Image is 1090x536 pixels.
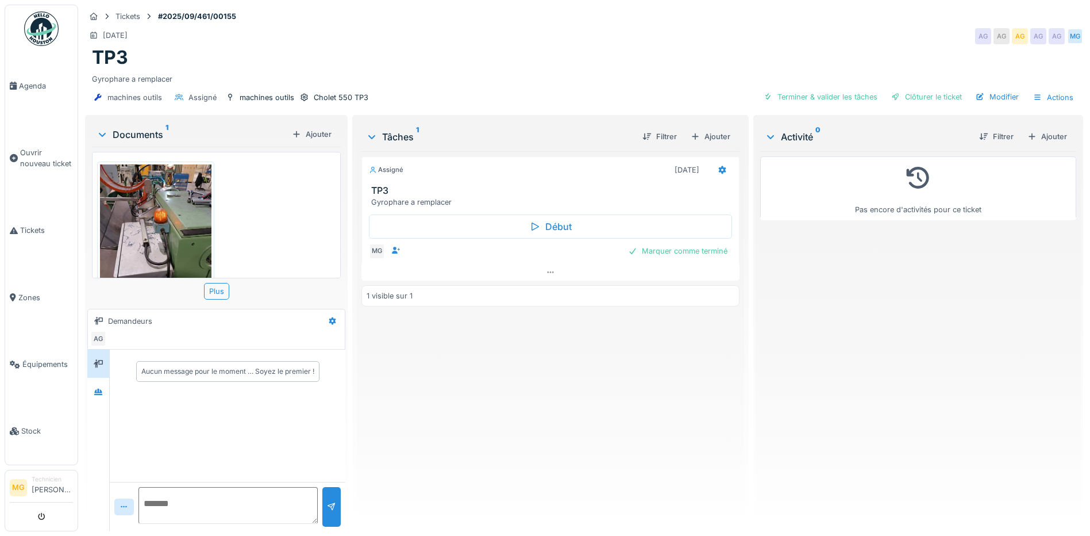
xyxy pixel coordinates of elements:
[369,165,403,175] div: Assigné
[5,398,78,465] a: Stock
[5,197,78,264] a: Tickets
[20,225,73,236] span: Tickets
[5,52,78,119] a: Agenda
[623,243,732,259] div: Marquer comme terminé
[993,28,1010,44] div: AG
[366,130,633,144] div: Tâches
[18,292,73,303] span: Zones
[367,290,413,301] div: 1 visible sur 1
[1030,28,1046,44] div: AG
[100,164,211,313] img: jbvzm3g8815wnmaw3rt93hi06ew8
[21,426,73,437] span: Stock
[90,331,106,347] div: AG
[19,81,73,91] span: Agenda
[815,130,821,144] sup: 0
[371,197,734,208] div: Gyrophare a remplacer
[103,30,128,41] div: [DATE]
[22,359,73,370] span: Équipements
[1049,28,1065,44] div: AG
[20,147,73,169] span: Ouvrir nouveau ticket
[369,215,732,239] div: Début
[971,89,1023,105] div: Modifier
[369,243,385,259] div: MG
[97,128,287,141] div: Documents
[1028,89,1079,106] div: Actions
[108,316,152,327] div: Demandeurs
[371,185,734,196] h3: TP3
[887,89,966,105] div: Clôturer le ticket
[141,366,314,377] div: Aucun message pour le moment … Soyez le premier !
[5,119,78,197] a: Ouvrir nouveau ticket
[5,264,78,331] a: Zones
[765,130,970,144] div: Activité
[188,92,217,103] div: Assigné
[92,47,128,68] h1: TP3
[1067,28,1083,44] div: MG
[107,92,162,103] div: machines outils
[975,28,991,44] div: AG
[314,92,368,103] div: Cholet 550 TP3
[287,127,336,142] div: Ajouter
[240,92,294,103] div: machines outils
[153,11,241,22] strong: #2025/09/461/00155
[686,129,735,144] div: Ajouter
[638,129,681,144] div: Filtrer
[165,128,168,141] sup: 1
[115,11,140,22] div: Tickets
[10,479,27,496] li: MG
[10,475,73,503] a: MG Technicien[PERSON_NAME]
[32,475,73,484] div: Technicien
[975,129,1018,144] div: Filtrer
[1023,129,1072,144] div: Ajouter
[768,162,1069,215] div: Pas encore d'activités pour ce ticket
[32,475,73,500] li: [PERSON_NAME]
[24,12,59,46] img: Badge_color-CXgf-gQk.svg
[5,331,78,398] a: Équipements
[416,130,419,144] sup: 1
[92,69,1076,85] div: Gyrophare a remplacer
[759,89,882,105] div: Terminer & valider les tâches
[204,283,229,300] div: Plus
[675,164,699,175] div: [DATE]
[1012,28,1028,44] div: AG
